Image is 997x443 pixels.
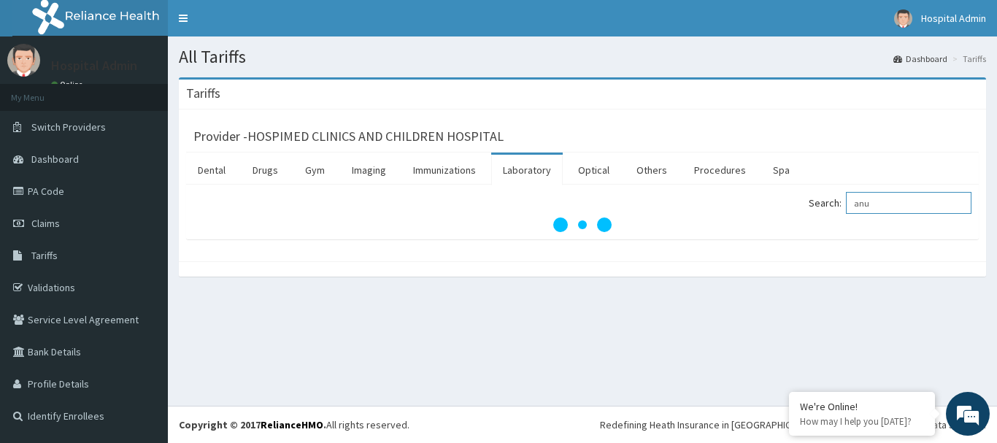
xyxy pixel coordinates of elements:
a: Imaging [340,155,398,185]
footer: All rights reserved. [168,406,997,443]
strong: Copyright © 2017 . [179,418,326,431]
div: We're Online! [800,400,924,413]
input: Search: [846,192,971,214]
img: User Image [7,44,40,77]
p: Hospital Admin [51,59,137,72]
a: Immunizations [401,155,488,185]
div: Chat with us now [76,82,245,101]
span: Switch Providers [31,120,106,134]
a: Online [51,80,86,90]
img: d_794563401_company_1708531726252_794563401 [27,73,59,109]
span: We're online! [85,130,201,277]
span: Hospital Admin [921,12,986,25]
p: How may I help you today? [800,415,924,428]
span: Tariffs [31,249,58,262]
h3: Tariffs [186,87,220,100]
a: Laboratory [491,155,563,185]
svg: audio-loading [553,196,612,254]
a: Dashboard [893,53,947,65]
li: Tariffs [949,53,986,65]
label: Search: [809,192,971,214]
a: Dental [186,155,237,185]
a: Others [625,155,679,185]
img: User Image [894,9,912,28]
span: Claims [31,217,60,230]
div: Redefining Heath Insurance in [GEOGRAPHIC_DATA] using Telemedicine and Data Science! [600,417,986,432]
a: RelianceHMO [261,418,323,431]
a: Drugs [241,155,290,185]
textarea: Type your message and hit 'Enter' [7,291,278,342]
h3: Provider - HOSPIMED CLINICS AND CHILDREN HOSPITAL [193,130,504,143]
a: Optical [566,155,621,185]
h1: All Tariffs [179,47,986,66]
span: Dashboard [31,153,79,166]
div: Minimize live chat window [239,7,274,42]
a: Procedures [682,155,758,185]
a: Gym [293,155,336,185]
a: Spa [761,155,801,185]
